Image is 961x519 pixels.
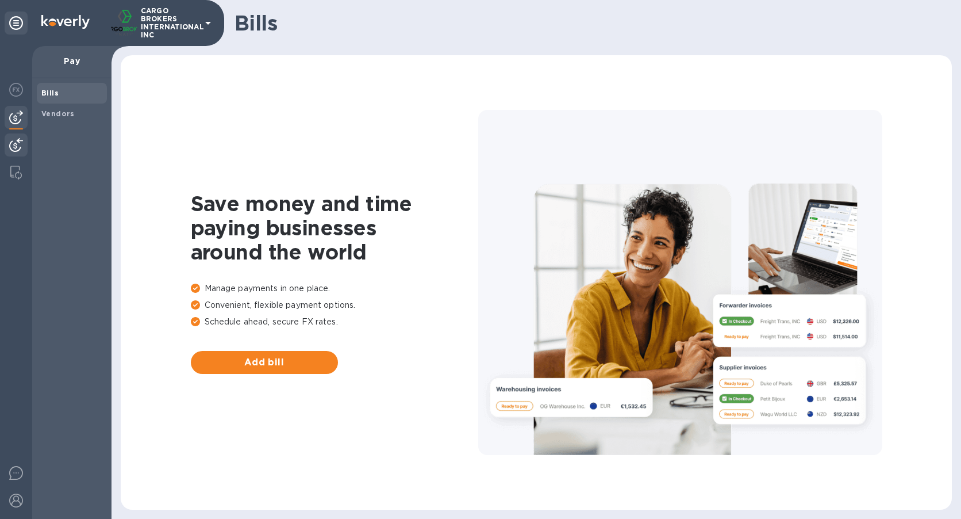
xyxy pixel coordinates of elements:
img: Foreign exchange [9,83,23,97]
p: Pay [41,55,102,67]
b: Vendors [41,109,75,118]
div: Unpin categories [5,12,28,35]
h1: Bills [235,11,943,35]
button: Add bill [191,351,338,374]
p: CARGO BROKERS INTERNATIONAL INC [141,7,198,39]
span: Add bill [200,356,329,369]
img: Logo [41,15,90,29]
p: Manage payments in one place. [191,283,478,295]
h1: Save money and time paying businesses around the world [191,192,478,264]
b: Bills [41,89,59,97]
p: Schedule ahead, secure FX rates. [191,316,478,328]
p: Convenient, flexible payment options. [191,299,478,311]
